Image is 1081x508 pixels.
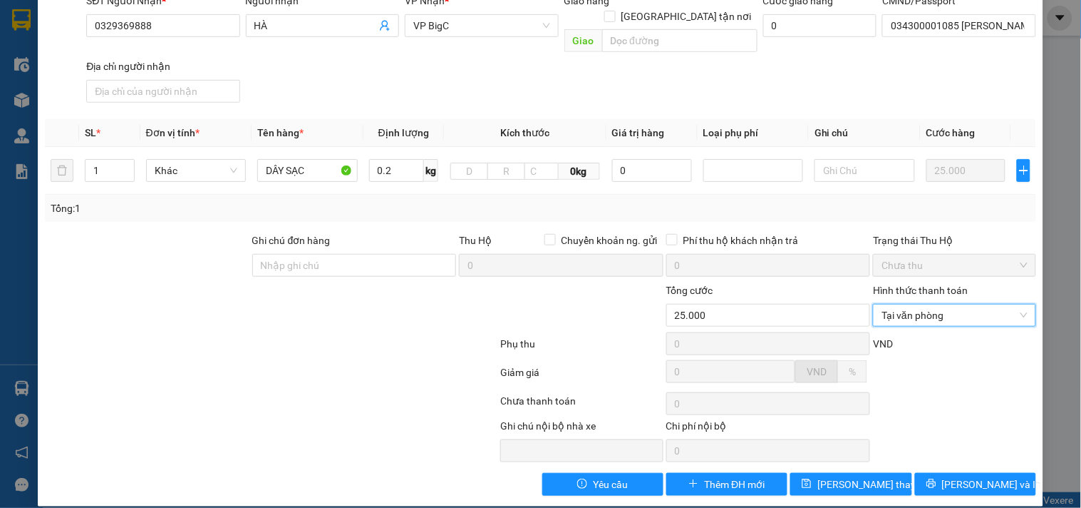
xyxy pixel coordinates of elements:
span: close-circle [1020,311,1028,320]
b: GỬI : VP [PERSON_NAME] TB [18,103,278,127]
span: down [123,172,131,181]
img: logo.jpg [18,18,89,89]
span: 0kg [559,163,600,180]
span: Increase Value [118,160,134,171]
span: up [123,162,131,171]
span: Tổng cước [666,285,713,296]
input: Dọc đường [602,29,757,52]
input: C [524,163,559,180]
span: [PERSON_NAME] thay đổi [817,477,931,492]
th: Ghi chú [809,119,920,147]
th: Loại phụ phí [698,119,809,147]
label: Ghi chú đơn hàng [252,235,331,246]
span: SL [85,127,96,138]
li: Số 10 ngõ 15 Ngọc Hồi, Q.[PERSON_NAME], [GEOGRAPHIC_DATA] [133,35,596,53]
span: Giao [564,29,602,52]
div: Phụ thu [499,336,664,361]
li: Hotline: 19001155 [133,53,596,71]
span: % [849,366,856,377]
span: exclamation-circle [577,479,587,490]
span: Đơn vị tính [146,127,200,138]
input: VD: Bàn, Ghế [257,159,357,182]
span: Chuyển khoản ng. gửi [556,233,663,248]
div: Ghi chú nội bộ nhà xe [500,418,663,440]
div: Địa chỉ người nhận [86,59,239,74]
span: Thu Hộ [459,235,492,246]
span: VND [873,338,893,350]
span: Định lượng [378,127,429,138]
span: Tên hàng [257,127,304,138]
button: delete [51,159,73,182]
button: plusThêm ĐH mới [666,473,787,496]
span: Chưa thu [881,255,1027,276]
input: Cước giao hàng [763,14,877,37]
span: Giá trị hàng [612,127,665,138]
span: printer [926,479,936,490]
input: Ghi Chú [814,159,914,182]
span: [GEOGRAPHIC_DATA] tận nơi [616,9,757,24]
span: plus [1018,165,1029,176]
span: Kích thước [500,127,549,138]
span: VP BigC [413,15,549,36]
span: VND [807,366,827,377]
button: printer[PERSON_NAME] và In [915,473,1036,496]
label: Hình thức thanh toán [873,285,968,296]
span: plus [688,479,698,490]
button: exclamation-circleYêu cầu [542,473,663,496]
div: Chi phí nội bộ [666,418,871,440]
input: D [450,163,488,180]
span: Tại văn phòng [881,305,1027,326]
span: save [802,479,812,490]
span: Phí thu hộ khách nhận trả [678,233,805,248]
input: Địa chỉ của người nhận [86,80,239,103]
button: save[PERSON_NAME] thay đổi [790,473,911,496]
input: Ghi chú đơn hàng [252,254,457,277]
span: [PERSON_NAME] và In [942,477,1042,492]
div: Giảm giá [499,365,664,390]
div: Chưa thanh toán [499,393,664,418]
span: Thêm ĐH mới [704,477,765,492]
span: user-add [379,20,390,31]
div: Trạng thái Thu Hộ [873,233,1035,248]
input: R [487,163,525,180]
button: plus [1017,159,1030,182]
span: Khác [155,160,237,181]
span: Yêu cầu [593,477,628,492]
span: Cước hàng [926,127,976,138]
span: kg [424,159,438,182]
span: Decrease Value [118,171,134,181]
input: 0 [926,159,1006,182]
div: Tổng: 1 [51,200,418,216]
